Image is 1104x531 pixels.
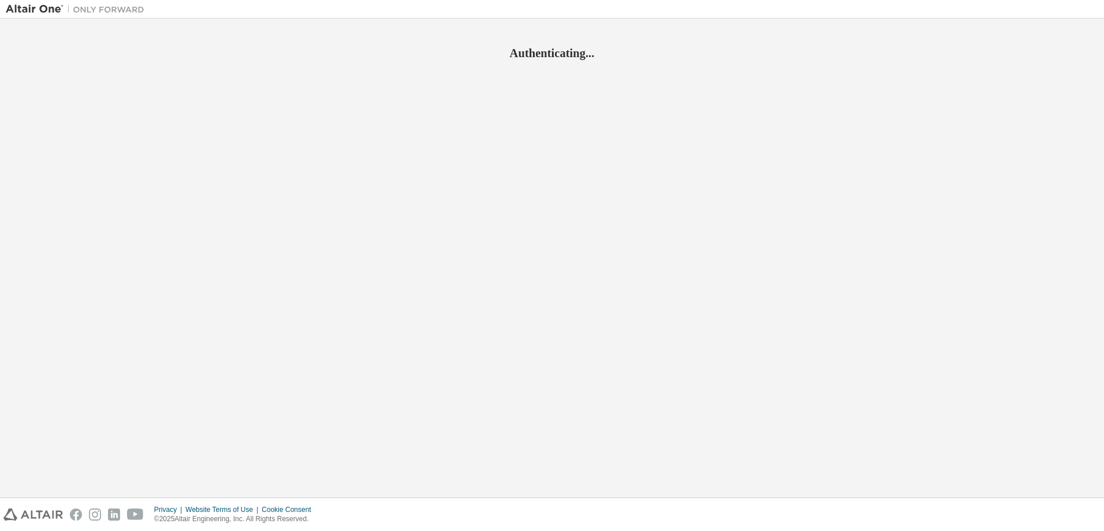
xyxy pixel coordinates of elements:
img: youtube.svg [127,508,144,521]
img: Altair One [6,3,150,15]
img: instagram.svg [89,508,101,521]
h2: Authenticating... [6,46,1098,61]
div: Privacy [154,505,185,514]
div: Website Terms of Use [185,505,262,514]
img: altair_logo.svg [3,508,63,521]
img: facebook.svg [70,508,82,521]
img: linkedin.svg [108,508,120,521]
div: Cookie Consent [262,505,318,514]
p: © 2025 Altair Engineering, Inc. All Rights Reserved. [154,514,318,524]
